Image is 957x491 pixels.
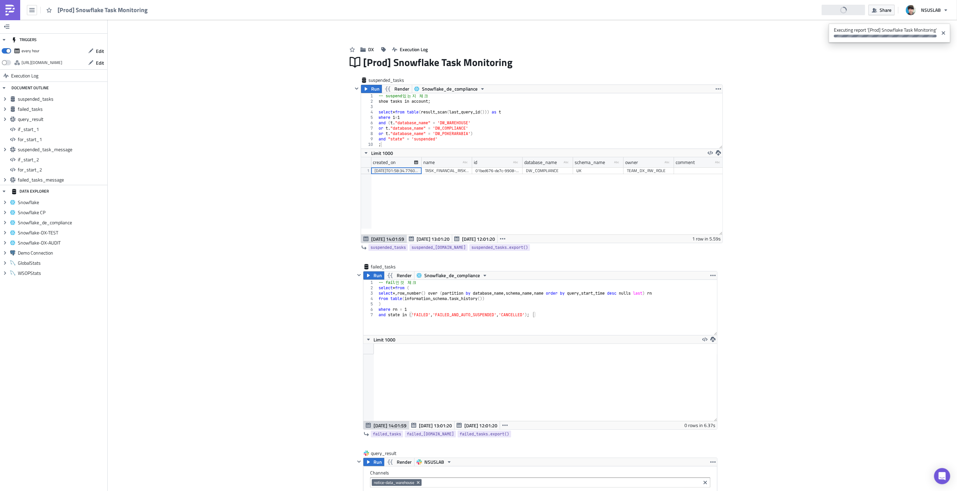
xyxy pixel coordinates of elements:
[374,336,395,343] span: Limit 1000
[902,3,952,18] button: NSUSLAB
[363,280,377,285] div: 1
[373,431,401,437] span: failed_tasks
[371,450,398,457] span: query_result
[414,271,490,280] button: Snowflake_de_compliance
[423,157,435,167] div: name
[18,96,106,102] span: suspended_tasks
[96,59,104,66] span: Edit
[384,458,415,466] button: Render
[363,458,384,466] button: Run
[371,235,404,242] span: [DATE] 14:01:59
[18,126,106,132] span: if_start_1
[18,136,106,142] span: for_start_1
[676,157,695,167] div: comment
[18,240,106,246] span: Snowflake-DX-AUDIT
[363,301,377,307] div: 5
[409,421,455,429] button: [DATE] 13:01:20
[363,421,409,429] button: [DATE] 14:01:59
[464,422,497,429] span: [DATE] 12:01:20
[18,220,106,226] span: Snowflake_de_compliance
[355,271,363,279] button: Hide content
[425,167,469,174] div: TASK_FINANCIAL_RISK_ASSESSMENT
[454,421,500,429] button: [DATE] 12:01:20
[526,167,570,174] div: DW_COMPLIANCE
[414,458,454,466] button: NSUSLAB
[405,431,456,437] a: failed_[DOMAIN_NAME]
[363,291,377,296] div: 3
[11,70,38,82] span: Execution Log
[361,126,377,131] div: 7
[374,458,382,466] span: Run
[458,431,511,437] a: failed_tasks.export()
[361,85,382,93] button: Run
[373,157,396,167] div: created_on
[18,167,106,173] span: for_start_2
[452,235,498,243] button: [DATE] 12:01:20
[370,244,406,251] span: suspended_tasks
[394,85,409,93] span: Render
[363,285,377,291] div: 2
[85,58,107,68] button: Edit
[627,167,671,174] div: TEAM_DX_RW_ROLE
[363,296,377,301] div: 4
[361,99,377,104] div: 2
[368,46,374,53] span: DX
[363,56,513,69] span: [Prod] Snowflake Task Monitoring
[18,209,106,216] span: Snowflake CP
[460,431,509,437] span: failed_tasks.export()
[363,271,384,280] button: Run
[692,235,721,243] div: 1 row in 5.59s
[371,85,380,93] span: Run
[880,6,891,13] span: Share
[11,34,37,46] div: TRIGGERS
[829,24,938,41] span: Executing report '[Prod] Snowflake Task Monitoring'
[475,167,519,174] div: 01bed676-de7c-9908-0000-000000001999
[18,106,106,112] span: failed_tasks
[384,271,415,280] button: Render
[361,131,377,136] div: 8
[422,85,477,93] span: Snowflake_de_compliance
[374,271,382,280] span: Run
[382,85,412,93] button: Render
[407,431,454,437] span: failed_[DOMAIN_NAME]
[361,115,377,120] div: 5
[361,104,377,109] div: 3
[462,235,495,242] span: [DATE] 12:01:20
[934,468,950,484] div: Open Intercom Messenger
[18,250,106,256] span: Demo Connection
[361,136,377,142] div: 9
[576,167,620,174] div: UK
[361,93,377,99] div: 1
[11,82,49,94] div: DOCUMENT OUTLINE
[355,458,363,466] button: Hide content
[701,479,709,487] button: Clear selected items
[938,25,949,41] button: Close
[374,422,406,429] span: [DATE] 14:01:59
[471,244,528,251] span: suspended_tasks.export()
[400,46,428,53] span: Execution Log
[18,157,106,163] span: if_start_2
[371,263,398,270] span: failed_tasks
[18,230,106,236] span: Snowflake-DX-TEST
[361,142,377,147] div: 10
[397,458,412,466] span: Render
[869,5,895,15] button: Share
[412,244,466,251] span: suspended_[DOMAIN_NAME]
[374,480,414,485] span: notice-data_warehouse
[625,157,638,167] div: owner
[424,458,444,466] span: NSUSLAB
[361,120,377,126] div: 6
[375,167,418,174] div: [DATE]T01:58:34.776000+00:00
[368,77,405,84] span: suspended_tasks
[18,270,106,276] span: WSOPStats
[412,85,488,93] button: Snowflake_de_compliance
[18,146,106,153] span: suspended_task_message
[575,157,605,167] div: schema_name
[410,244,468,251] a: suspended_[DOMAIN_NAME]
[18,116,106,122] span: query_result
[361,149,395,157] button: Limit 1000
[18,199,106,205] span: Snowflake
[361,109,377,115] div: 4
[22,58,62,68] div: https://pushmetrics.io/api/v1/report/75rgd21LBM/webhook?token=f1ea54588b344aee9e2faf40f8709e18
[363,312,377,318] div: 7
